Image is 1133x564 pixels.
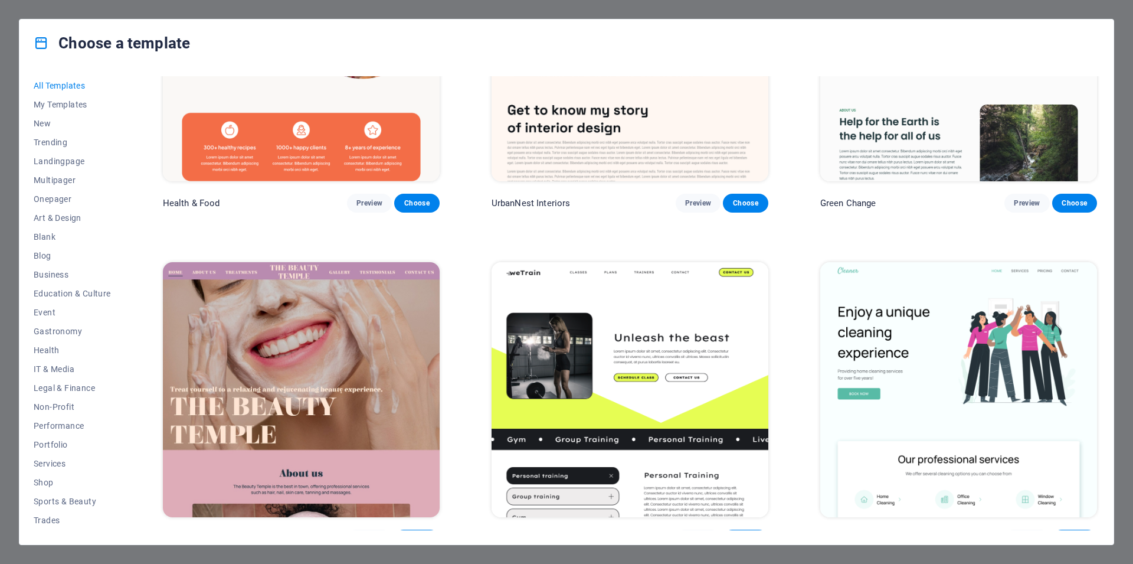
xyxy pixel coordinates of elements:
span: Multipager [34,175,111,185]
span: Blank [34,232,111,242]
img: WeTrain [492,262,768,517]
button: Services [34,454,111,473]
span: All Templates [34,81,111,90]
button: Blank [34,227,111,246]
span: Landingpage [34,157,111,166]
button: Gastronomy [34,322,111,341]
span: Art & Design [34,213,111,223]
p: Green Change [820,197,876,209]
button: Multipager [34,171,111,190]
button: Art & Design [34,208,111,227]
button: Health [34,341,111,360]
button: Non-Profit [34,397,111,416]
span: Event [34,308,111,317]
span: Portfolio [34,440,111,449]
button: Blog [34,246,111,265]
h4: Choose a template [34,34,190,53]
span: Onepager [34,194,111,204]
span: Trending [34,138,111,147]
img: Cleaner [820,262,1097,517]
button: Preview [1004,530,1049,549]
button: Choose [1052,194,1097,213]
span: Legal & Finance [34,383,111,393]
span: Trades [34,516,111,525]
span: Sports & Beauty [34,497,111,506]
button: Education & Culture [34,284,111,303]
span: New [34,119,111,128]
button: Choose [1052,530,1097,549]
button: Preview [676,194,721,213]
button: Choose [394,194,439,213]
button: My Templates [34,95,111,114]
button: Event [34,303,111,322]
button: Sports & Beauty [34,492,111,511]
span: Education & Culture [34,289,111,298]
button: Preview [347,194,392,213]
button: Travel [34,530,111,549]
span: Choose [732,198,758,208]
span: Business [34,270,111,279]
span: Blog [34,251,111,260]
button: Performance [34,416,111,435]
span: Preview [356,198,382,208]
span: My Templates [34,100,111,109]
p: UrbanNest Interiors [492,197,571,209]
button: Landingpage [34,152,111,171]
button: All Templates [34,76,111,95]
button: Preview [676,530,721,549]
button: Shop [34,473,111,492]
button: Choose [723,194,768,213]
button: Preview [1004,194,1049,213]
span: Gastronomy [34,327,111,336]
span: Preview [1014,198,1040,208]
button: Trades [34,511,111,530]
p: Health & Food [163,197,220,209]
button: Choose [723,530,768,549]
span: Choose [1062,198,1088,208]
button: New [34,114,111,133]
img: The Beauty Temple [163,262,440,517]
button: Trending [34,133,111,152]
button: Preview [347,530,392,549]
button: Legal & Finance [34,379,111,397]
span: Non-Profit [34,402,111,412]
span: Choose [404,198,430,208]
button: IT & Media [34,360,111,379]
button: Portfolio [34,435,111,454]
button: Onepager [34,190,111,208]
span: IT & Media [34,364,111,374]
span: Preview [685,198,711,208]
button: Business [34,265,111,284]
button: Choose [394,530,439,549]
span: Services [34,459,111,468]
span: Health [34,345,111,355]
span: Shop [34,478,111,487]
span: Performance [34,421,111,431]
